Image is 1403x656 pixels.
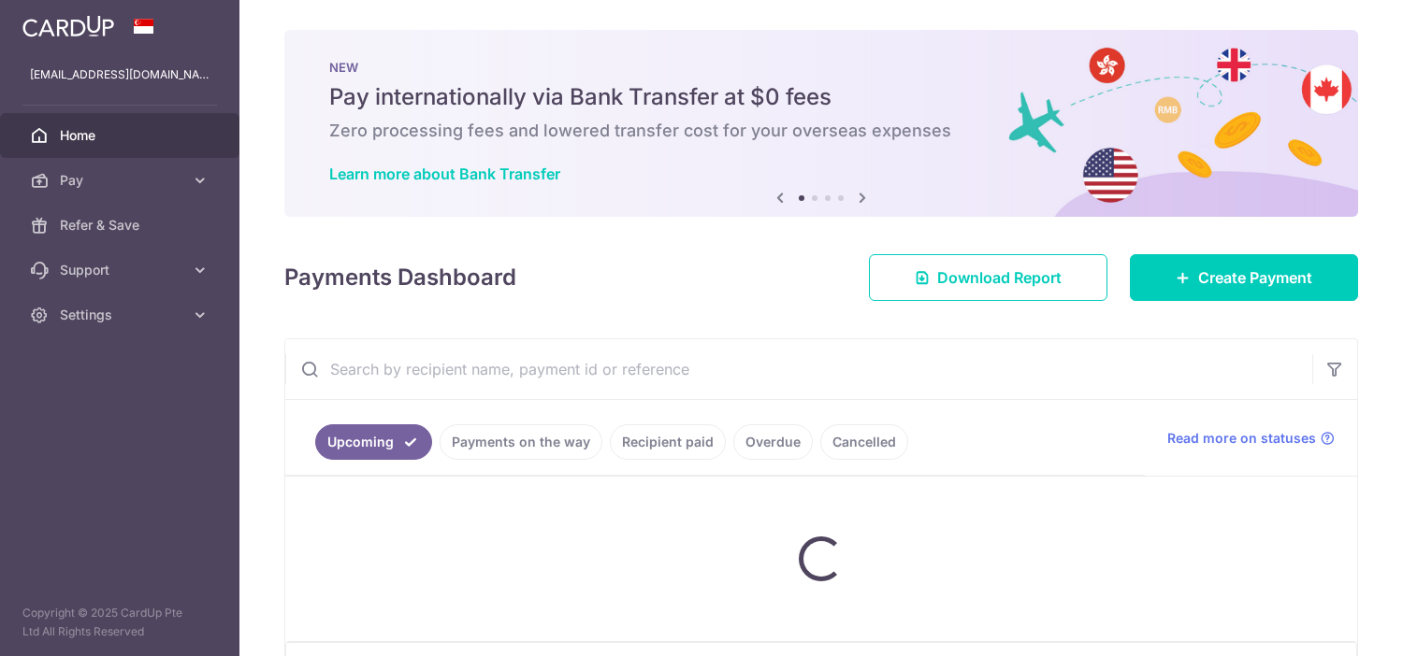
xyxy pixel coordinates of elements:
span: Pay [60,171,183,190]
img: Bank transfer banner [284,30,1358,217]
input: Search by recipient name, payment id or reference [285,339,1312,399]
span: Support [60,261,183,279]
span: Create Payment [1198,266,1312,289]
span: Read more on statuses [1167,429,1316,448]
a: Recipient paid [610,424,726,460]
span: Settings [60,306,183,324]
p: [EMAIL_ADDRESS][DOMAIN_NAME] [30,65,210,84]
h5: Pay internationally via Bank Transfer at $0 fees [329,82,1313,112]
a: Cancelled [820,424,908,460]
a: Create Payment [1130,254,1358,301]
a: Read more on statuses [1167,429,1335,448]
a: Download Report [869,254,1107,301]
a: Learn more about Bank Transfer [329,164,560,183]
a: Payments on the way [440,424,602,460]
h6: Zero processing fees and lowered transfer cost for your overseas expenses [329,120,1313,142]
a: Upcoming [315,424,432,460]
p: NEW [329,60,1313,75]
span: Refer & Save [60,216,183,235]
img: CardUp [22,15,114,37]
span: Download Report [937,266,1062,289]
span: Home [60,126,183,145]
h4: Payments Dashboard [284,261,516,294]
a: Overdue [733,424,813,460]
